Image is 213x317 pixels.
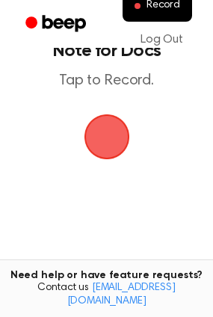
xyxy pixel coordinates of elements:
a: [EMAIL_ADDRESS][DOMAIN_NAME] [67,283,176,307]
span: Contact us [9,282,204,308]
a: Log Out [126,22,198,58]
a: Beep [15,10,99,39]
p: Tap to Record. [27,72,186,90]
img: Beep Logo [84,114,129,159]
